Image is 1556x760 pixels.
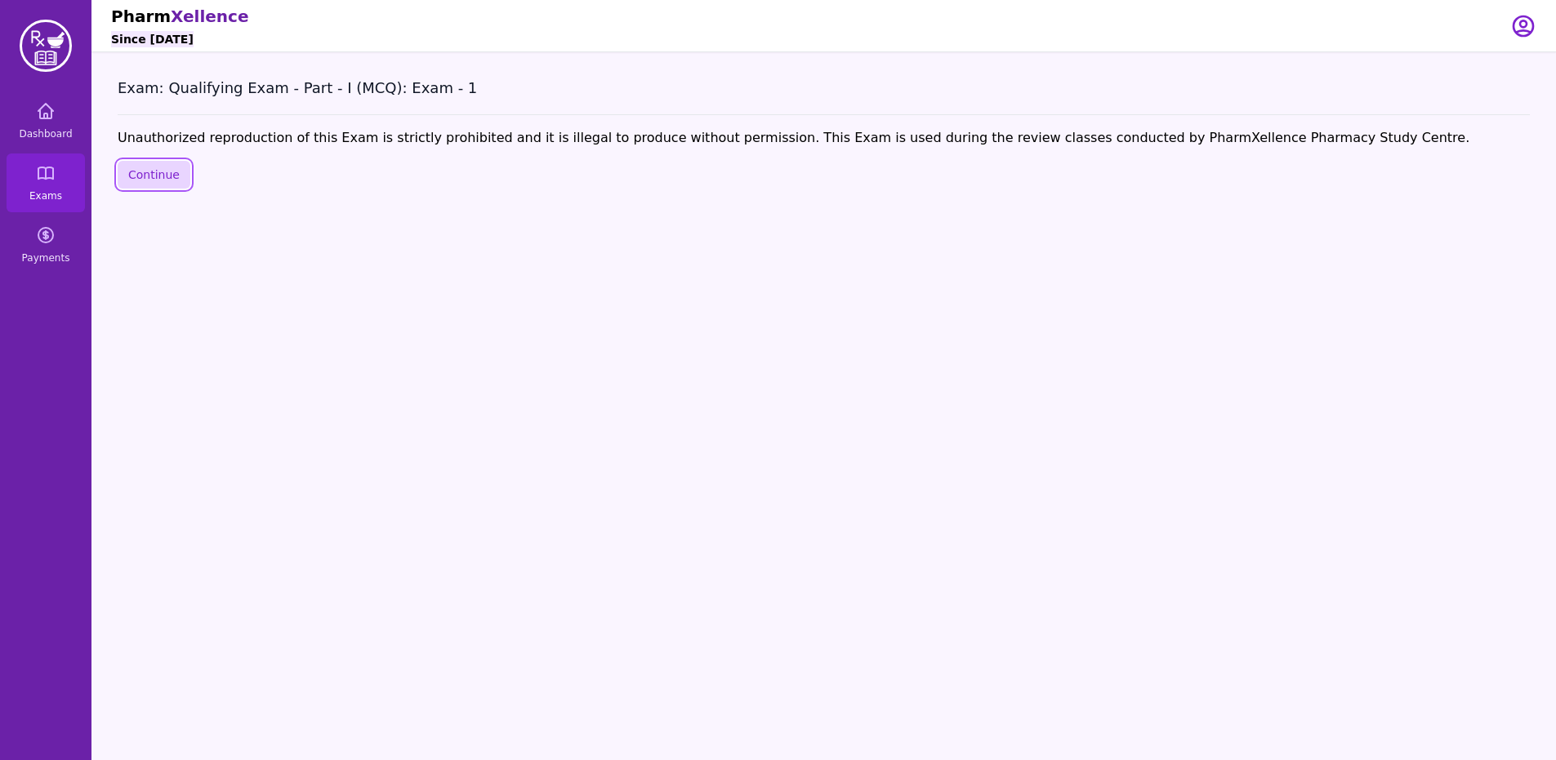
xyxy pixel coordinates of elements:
[118,161,190,189] button: Continue
[7,153,85,212] a: Exams
[118,78,1530,98] h3: Exam: Qualifying Exam - Part - I (MCQ): Exam - 1
[7,91,85,150] a: Dashboard
[22,251,70,264] span: Payments
[111,31,194,47] h6: Since [DATE]
[118,128,1530,148] div: Unauthorized reproduction of this Exam is strictly prohibited and it is illegal to produce withou...
[171,7,248,26] span: Xellence
[111,7,171,26] span: Pharm
[20,20,72,72] img: PharmXellence Logo
[7,216,85,274] a: Payments
[19,127,72,140] span: Dashboard
[29,189,62,202] span: Exams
